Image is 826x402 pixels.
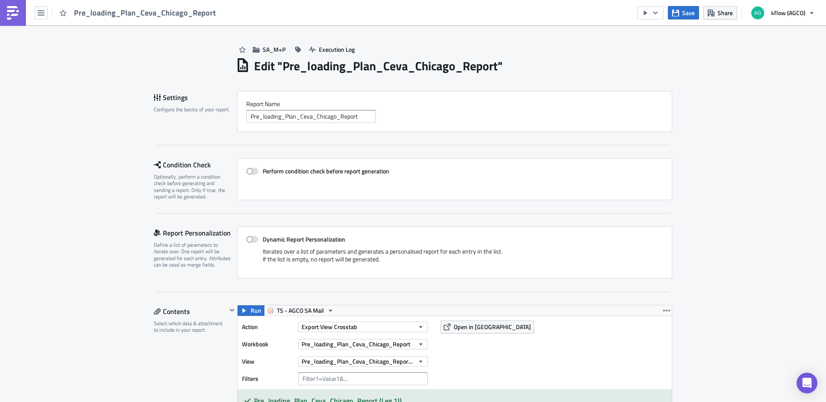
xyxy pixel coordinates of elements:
div: Define a list of parameters to iterate over. One report will be generated for each entry. Attribu... [154,242,232,268]
label: Workbook [242,338,294,351]
div: Select which data & attachment to include in your report. [154,320,227,333]
div: Optionally, perform a condition check before generating and sending a report. Only if true, the r... [154,173,232,200]
span: SA_M+P [263,45,286,54]
strong: Dynamic Report Personalization [263,235,345,244]
div: Report Personalization [154,226,237,239]
strong: Perform condition check before report generation [263,166,389,176]
label: Filters [242,372,294,385]
span: Pre_loading_Plan_Ceva_Chicago_Report [74,8,217,18]
h1: Edit " Pre_loading_Plan_Ceva_Chicago_Report " [254,58,503,74]
input: Filter1=Value1&... [298,372,428,385]
span: Save [682,8,695,17]
div: Settings [154,91,237,104]
span: TS - AGCO SA Mail [277,305,324,316]
label: View [242,355,294,368]
label: Report Nam﻿e [246,100,663,108]
button: SA_M+P [248,43,290,56]
span: Open in [GEOGRAPHIC_DATA] [454,322,531,331]
button: TS - AGCO SA Mail [264,305,337,316]
label: Action [242,320,294,333]
img: PushMetrics [6,6,20,20]
img: Avatar [750,6,765,20]
div: Condition Check [154,158,237,171]
span: Pre_loading_Plan_Ceva_Chicago_Report [302,339,410,349]
button: Share [703,6,737,19]
button: Export View Crosstab [298,322,428,332]
button: Save [668,6,699,19]
button: 4flow (AGCO) [746,3,820,22]
button: Run [238,305,264,316]
span: Export View Crosstab [302,322,357,331]
span: 4flow (AGCO) [771,8,805,17]
span: Pre_loading_Plan_Ceva_Chicago_Report (Leg 1)) [302,357,414,366]
div: Contents [154,305,227,318]
button: Open in [GEOGRAPHIC_DATA] [441,320,534,333]
span: Share [718,8,733,17]
button: Pre_loading_Plan_Ceva_Chicago_Report (Leg 1)) [298,356,428,367]
button: Hide content [227,305,237,315]
button: Pre_loading_Plan_Ceva_Chicago_Report [298,339,428,349]
span: Execution Log [319,45,355,54]
div: Open Intercom Messenger [797,373,817,393]
div: Iterates over a list of parameters and generates a personalised report for each entry in the list... [246,248,663,270]
button: Execution Log [305,43,359,56]
span: Run [251,305,261,316]
div: Configure the basics of your report. [154,106,232,113]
